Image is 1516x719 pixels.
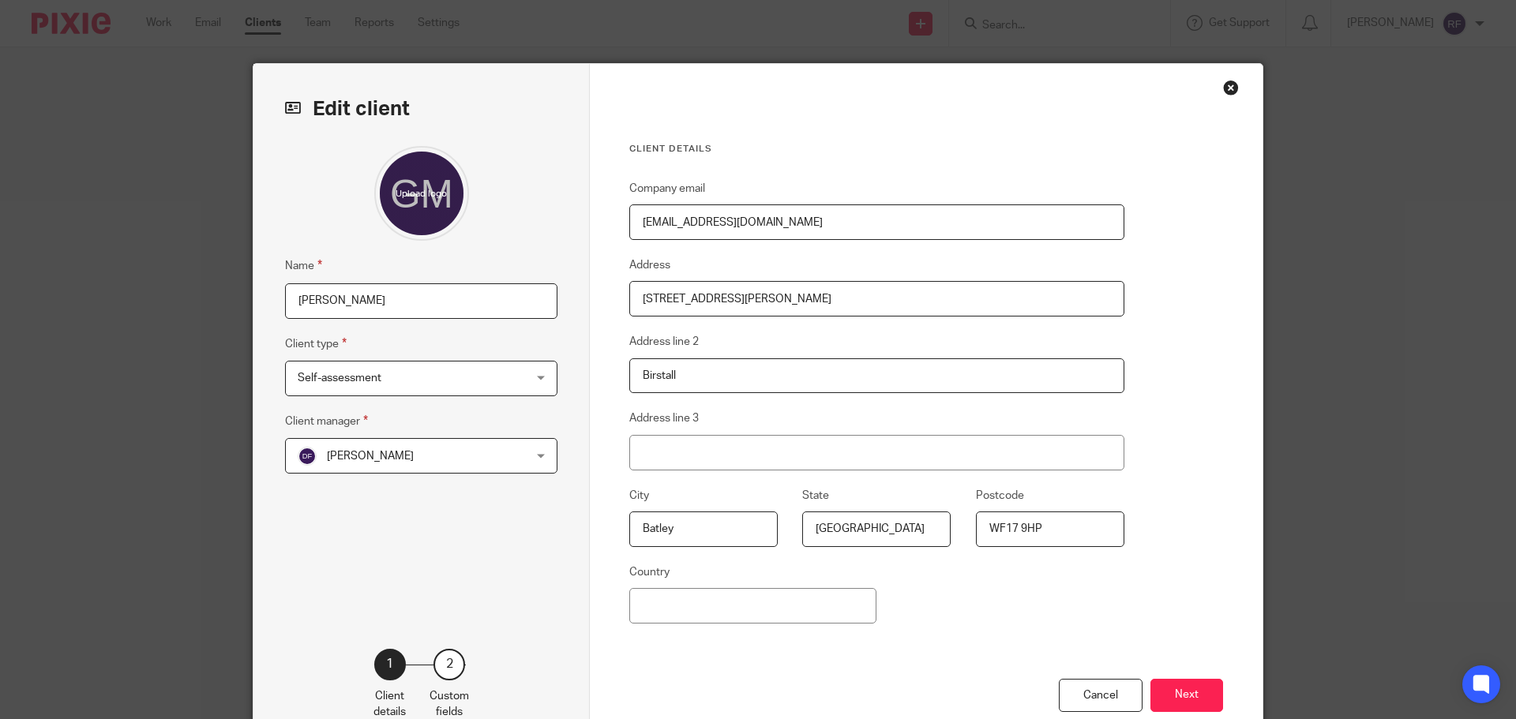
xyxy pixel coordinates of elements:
label: Client manager [285,412,368,430]
label: Address [629,257,670,273]
label: Client type [285,335,347,353]
label: State [802,488,829,504]
label: City [629,488,649,504]
div: 2 [433,649,465,680]
label: Address line 2 [629,334,699,350]
div: Cancel [1059,679,1143,713]
span: Self-assessment [298,373,381,384]
label: Address line 3 [629,410,699,426]
button: Next [1150,679,1223,713]
label: Postcode [976,488,1024,504]
div: Close this dialog window [1223,80,1239,95]
div: 1 [374,649,406,680]
h2: Edit client [285,95,557,122]
label: Country [629,564,670,580]
label: Name [285,257,322,275]
span: [PERSON_NAME] [327,451,414,462]
img: svg%3E [298,447,317,466]
h3: Client details [629,143,1124,155]
label: Company email [629,181,705,197]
